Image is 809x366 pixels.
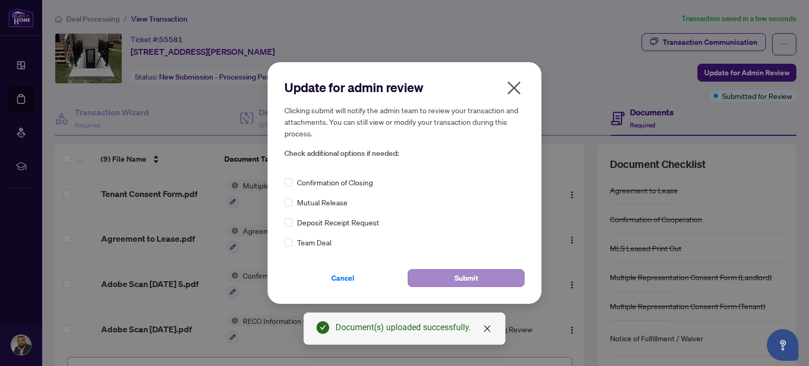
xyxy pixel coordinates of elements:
[297,176,373,188] span: Confirmation of Closing
[284,269,401,287] button: Cancel
[317,321,329,334] span: check-circle
[336,321,492,334] div: Document(s) uploaded successfully.
[767,329,798,361] button: Open asap
[455,270,478,286] span: Submit
[284,79,525,96] h2: Update for admin review
[297,216,379,228] span: Deposit Receipt Request
[506,80,522,96] span: close
[284,104,525,139] h5: Clicking submit will notify the admin team to review your transaction and attachments. You can st...
[284,147,525,160] span: Check additional options if needed:
[483,324,491,333] span: close
[408,269,525,287] button: Submit
[297,236,331,248] span: Team Deal
[297,196,348,208] span: Mutual Release
[331,270,354,286] span: Cancel
[481,323,493,334] a: Close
